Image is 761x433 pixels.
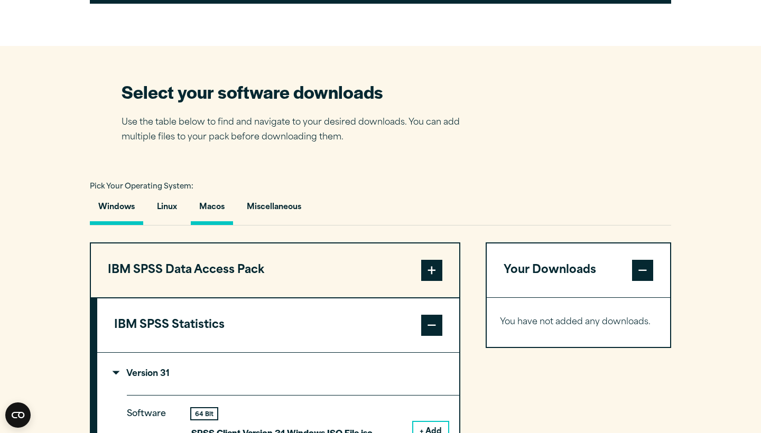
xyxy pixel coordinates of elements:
[238,195,310,225] button: Miscellaneous
[5,402,31,428] button: Open CMP widget
[487,297,670,347] div: Your Downloads
[90,195,143,225] button: Windows
[500,315,657,330] p: You have not added any downloads.
[97,298,459,352] button: IBM SPSS Statistics
[149,195,185,225] button: Linux
[122,115,476,146] p: Use the table below to find and navigate to your desired downloads. You can add multiple files to...
[191,195,233,225] button: Macos
[114,370,170,378] p: Version 31
[97,353,459,395] summary: Version 31
[487,243,670,297] button: Your Downloads
[122,80,476,103] h2: Select your software downloads
[191,408,217,419] div: 64 Bit
[90,183,193,190] span: Pick Your Operating System:
[91,243,459,297] button: IBM SPSS Data Access Pack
